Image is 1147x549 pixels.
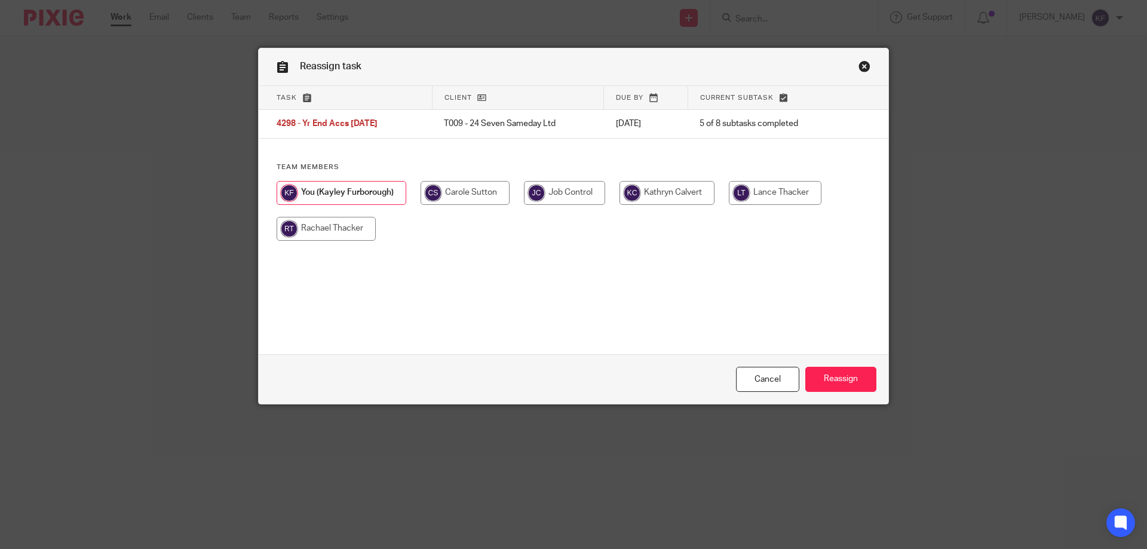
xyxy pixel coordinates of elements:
span: Client [444,94,472,101]
span: Task [277,94,297,101]
span: Reassign task [300,62,361,71]
span: 4298 - Yr End Accs [DATE] [277,120,378,128]
td: 5 of 8 subtasks completed [688,110,843,139]
span: Due by [616,94,643,101]
input: Reassign [805,367,876,392]
span: Current subtask [700,94,774,101]
a: Close this dialog window [736,367,799,392]
p: T009 - 24 Seven Sameday Ltd [444,118,592,130]
a: Close this dialog window [858,60,870,76]
p: [DATE] [616,118,676,130]
h4: Team members [277,162,870,172]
